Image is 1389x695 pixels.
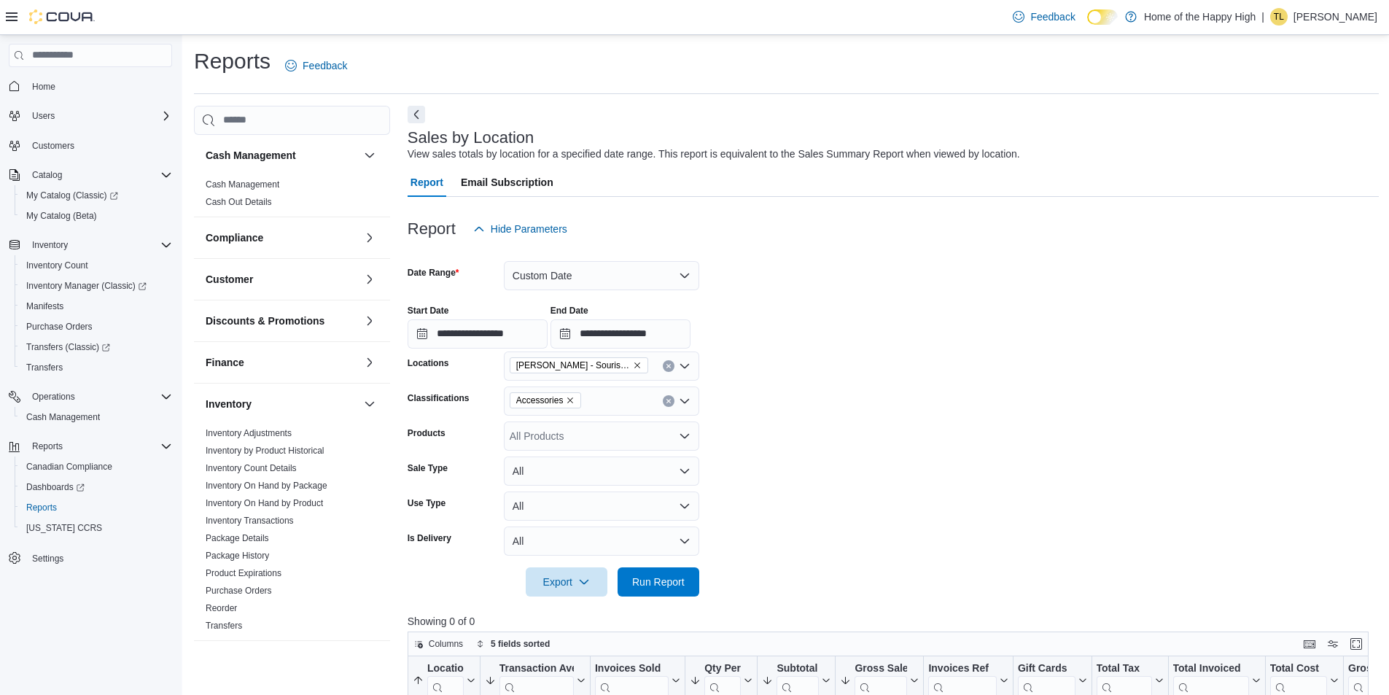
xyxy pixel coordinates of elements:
span: Purchase Orders [20,318,172,335]
span: Inventory On Hand by Package [206,480,327,492]
span: Inventory [32,239,68,251]
a: Feedback [279,51,353,80]
span: Reports [32,440,63,452]
a: My Catalog (Beta) [20,207,103,225]
h3: Customer [206,272,253,287]
a: Inventory Manager (Classic) [15,276,178,296]
a: Inventory Adjustments [206,428,292,438]
button: Catalog [26,166,68,184]
span: Operations [32,391,75,403]
a: My Catalog (Classic) [15,185,178,206]
span: My Catalog (Classic) [20,187,172,204]
a: Inventory by Product Historical [206,446,324,456]
span: Catalog [32,169,62,181]
a: Product Expirations [206,568,281,578]
div: Location [427,661,464,675]
button: Custom Date [504,261,699,290]
span: Inventory [26,236,172,254]
h3: Compliance [206,230,263,245]
span: Inventory Manager (Classic) [20,277,172,295]
button: Inventory [206,397,358,411]
button: Hide Parameters [467,214,573,244]
button: Discounts & Promotions [361,312,378,330]
a: Feedback [1007,2,1081,31]
span: Transfers [206,620,242,632]
a: [US_STATE] CCRS [20,519,108,537]
span: Inventory Count [26,260,88,271]
button: Display options [1324,635,1342,653]
a: Reports [20,499,63,516]
h3: Discounts & Promotions [206,314,324,328]
a: Inventory On Hand by Package [206,481,327,491]
span: Product Expirations [206,567,281,579]
span: [PERSON_NAME] - Souris Avenue - Fire & Flower [516,358,630,373]
input: Press the down key to open a popover containing a calendar. [408,319,548,349]
span: Users [26,107,172,125]
span: Transfers (Classic) [26,341,110,353]
div: Inventory [194,424,390,640]
div: Gift Cards [1018,661,1075,675]
h3: Finance [206,355,244,370]
button: Inventory [361,395,378,413]
label: Is Delivery [408,532,451,544]
a: Dashboards [15,477,178,497]
button: Clear input [663,395,674,407]
a: Home [26,78,61,96]
a: My Catalog (Classic) [20,187,124,204]
div: Cash Management [194,176,390,217]
a: Package Details [206,533,269,543]
a: Inventory Count Details [206,463,297,473]
div: Subtotal [777,661,819,675]
span: Manifests [20,298,172,315]
button: Reports [26,438,69,455]
a: Purchase Orders [20,318,98,335]
span: Customers [32,140,74,152]
input: Press the down key to open a popover containing a calendar. [550,319,690,349]
span: Reports [20,499,172,516]
button: Remove Estevan - Souris Avenue - Fire & Flower from selection in this group [633,361,642,370]
div: Total Tax [1096,661,1151,675]
button: Inventory Count [15,255,178,276]
span: Users [32,110,55,122]
div: Gross Sales [855,661,907,675]
span: Email Subscription [461,168,553,197]
a: Transfers (Classic) [15,337,178,357]
a: Cash Out Details [206,197,272,207]
button: Discounts & Promotions [206,314,358,328]
span: 5 fields sorted [491,638,550,650]
span: Cash Out Details [206,196,272,208]
button: Reports [3,436,178,457]
span: Operations [26,388,172,405]
a: Inventory Count [20,257,94,274]
span: Dashboards [20,478,172,496]
a: Cash Management [206,179,279,190]
span: Transfers (Classic) [20,338,172,356]
button: Finance [206,355,358,370]
span: Inventory Manager (Classic) [26,280,147,292]
button: Operations [3,387,178,407]
button: Customer [206,272,358,287]
span: TL [1274,8,1284,26]
button: Clear input [663,360,674,372]
span: Estevan - Souris Avenue - Fire & Flower [510,357,648,373]
button: Settings [3,547,178,568]
button: 5 fields sorted [470,635,556,653]
h3: Cash Management [206,148,296,163]
span: Accessories [516,393,564,408]
span: Settings [32,553,63,564]
span: Transfers [26,362,63,373]
a: Inventory Manager (Classic) [20,277,152,295]
span: My Catalog (Beta) [20,207,172,225]
span: Inventory Adjustments [206,427,292,439]
button: Inventory [3,235,178,255]
button: My Catalog (Beta) [15,206,178,226]
a: Canadian Compliance [20,458,118,475]
span: Inventory by Product Historical [206,445,324,457]
button: Finance [361,354,378,371]
img: Cova [29,9,95,24]
h3: Report [408,220,456,238]
span: Feedback [1030,9,1075,24]
button: All [504,492,699,521]
h3: Loyalty [206,654,241,669]
p: Showing 0 of 0 [408,614,1379,629]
